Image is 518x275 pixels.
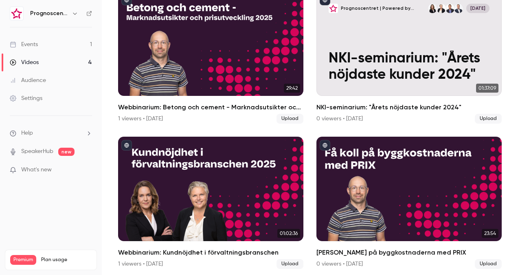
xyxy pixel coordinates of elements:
[320,140,330,151] button: published
[277,114,303,124] span: Upload
[121,140,132,151] button: published
[475,114,502,124] span: Upload
[30,9,68,18] h6: Prognoscentret | Powered by Hubexo
[21,129,33,137] span: Help
[82,166,92,174] iframe: Noticeable Trigger
[10,255,36,265] span: Premium
[118,137,303,269] li: Webbinarium: Kundnöjdhet i förvaltningsbranschen
[10,129,92,137] li: help-dropdown-opener
[10,58,39,67] div: Videos
[21,166,52,174] span: What's new
[284,84,300,93] span: 29:42
[316,115,363,123] div: 0 viewers • [DATE]
[466,4,489,13] span: [DATE]
[10,94,42,102] div: Settings
[10,7,23,20] img: Prognoscentret | Powered by Hubexo
[118,248,303,257] h2: Webbinarium: Kundnöjdhet i förvaltningsbranschen
[329,51,489,84] p: NKI-seminarium: "Årets nöjdaste kunder 2024"
[316,102,502,112] h2: NKI-seminarium: "Årets nöjdaste kunder 2024"
[482,229,498,238] span: 23:54
[10,76,46,84] div: Audience
[475,259,502,269] span: Upload
[316,137,502,269] a: 23:54[PERSON_NAME] på byggkostnaderna med PRIX0 viewers • [DATE]Upload
[58,148,75,156] span: new
[329,4,338,13] img: NKI-seminarium: "Årets nöjdaste kunder 2024"
[476,84,498,93] span: 01:37:09
[341,5,428,11] p: Prognoscentret | Powered by Hubexo
[454,4,463,13] img: Magnus Olsson
[41,257,92,263] span: Plan usage
[118,115,163,123] div: 1 viewers • [DATE]
[21,147,53,156] a: SpeakerHub
[316,260,363,268] div: 0 viewers • [DATE]
[428,4,437,13] img: Erika Knutsson
[437,4,446,13] img: Ellinor Lindström
[446,4,454,13] img: Jan von Essen
[277,259,303,269] span: Upload
[10,40,38,49] div: Events
[277,229,300,238] span: 01:02:36
[316,137,502,269] li: Få koll på byggkostnaderna med PRIX
[118,102,303,112] h2: Webbinarium: Betong och cement - Marknadsutsikter och prisutveckling 2025
[118,260,163,268] div: 1 viewers • [DATE]
[118,137,303,269] a: 01:02:36Webbinarium: Kundnöjdhet i förvaltningsbranschen1 viewers • [DATE]Upload
[316,248,502,257] h2: [PERSON_NAME] på byggkostnaderna med PRIX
